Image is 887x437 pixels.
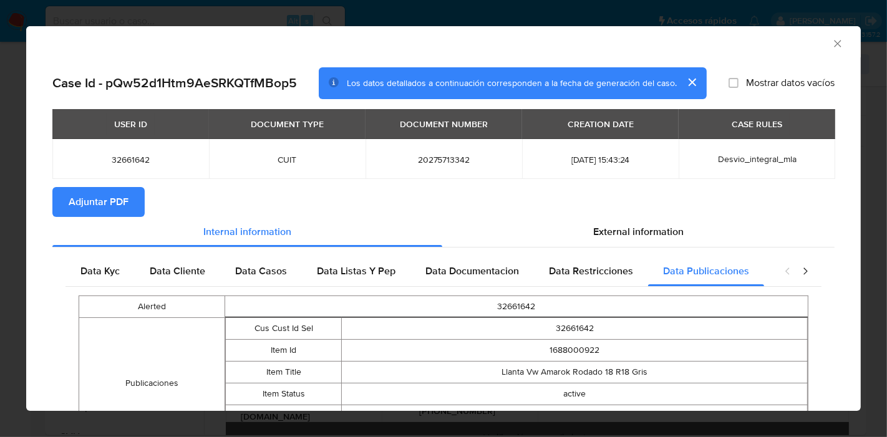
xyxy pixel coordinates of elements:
span: Data Kyc [80,264,120,278]
button: Cerrar ventana [831,37,843,49]
div: CREATION DATE [560,113,641,135]
span: Internal information [203,224,291,239]
span: Data Listas Y Pep [317,264,395,278]
span: Data Cliente [150,264,205,278]
div: Detailed info [52,217,835,247]
h2: Case Id - pQw52d1Htm9AeSRKQTfMBop5 [52,75,297,91]
span: Data Publicaciones [663,264,749,278]
span: 20275713342 [380,154,507,165]
span: CUIT [224,154,351,165]
span: Data Casos [235,264,287,278]
span: Los datos detallados a continuación corresponden a la fecha de generación del caso. [347,77,677,89]
div: Detailed internal info [65,256,772,286]
td: Item Status [225,383,342,405]
td: Item Id [225,339,342,361]
td: Item Link [225,405,342,426]
td: Llanta Vw Amarok Rodado 18 R18 Gris [342,361,808,383]
span: Data Documentacion [425,264,519,278]
td: 1688000922 [342,339,808,361]
a: Visit link [559,409,591,421]
input: Mostrar datos vacíos [729,78,739,88]
td: Cus Cust Id Sel [225,317,342,339]
div: USER ID [107,113,155,135]
td: Alerted [79,295,225,317]
span: Mostrar datos vacíos [746,77,835,89]
td: Item Title [225,361,342,383]
button: Adjuntar PDF [52,187,145,217]
span: [DATE] 15:43:24 [537,154,664,165]
td: active [342,383,808,405]
td: 32661642 [342,317,808,339]
td: 32661642 [225,295,808,317]
div: closure-recommendation-modal [26,26,861,411]
span: 32661642 [67,154,194,165]
div: DOCUMENT TYPE [243,113,331,135]
button: cerrar [677,67,707,97]
span: External information [593,224,684,239]
div: DOCUMENT NUMBER [392,113,495,135]
span: Adjuntar PDF [69,188,128,216]
span: Desvio_integral_mla [718,153,797,165]
div: CASE RULES [724,113,790,135]
span: Data Restricciones [549,264,633,278]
